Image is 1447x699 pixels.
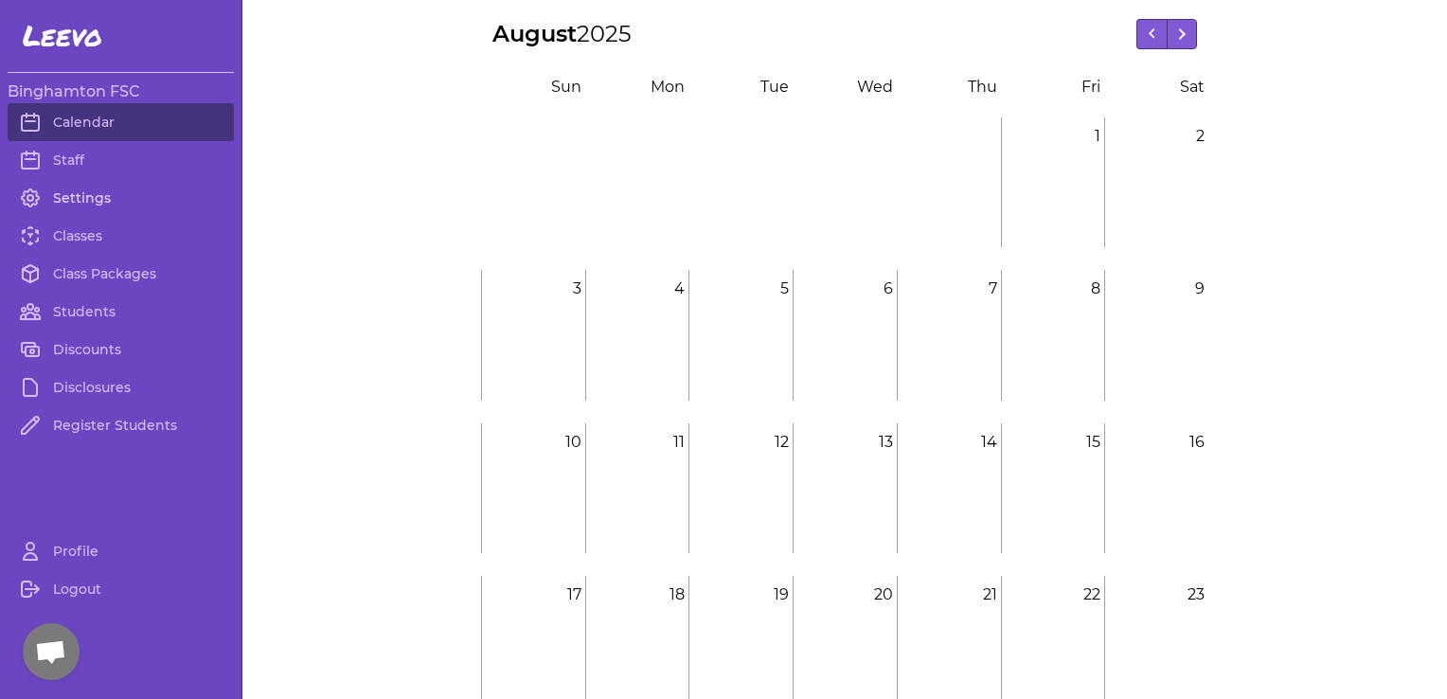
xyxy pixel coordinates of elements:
[577,20,632,47] span: 2025
[586,270,689,308] p: 4
[8,179,234,217] a: Settings
[8,81,234,103] h3: Binghamton FSC
[796,76,893,99] div: W
[8,141,234,179] a: Staff
[689,576,793,614] p: 19
[482,270,585,308] p: 3
[1091,78,1100,96] span: ri
[8,255,234,293] a: Class Packages
[482,576,585,614] p: 17
[898,423,1001,461] p: 14
[482,423,585,461] p: 10
[794,576,897,614] p: 20
[1002,423,1105,461] p: 15
[8,406,234,444] a: Register Students
[692,76,789,99] div: T
[586,576,689,614] p: 18
[689,270,793,308] p: 5
[1105,576,1208,614] p: 23
[8,368,234,406] a: Disclosures
[8,293,234,331] a: Students
[873,78,893,96] span: ed
[898,270,1001,308] p: 7
[1105,117,1208,155] p: 2
[689,423,793,461] p: 12
[794,423,897,461] p: 13
[1105,423,1208,461] p: 16
[8,532,234,570] a: Profile
[23,623,80,680] a: Open chat
[1002,117,1105,155] p: 1
[769,78,789,96] span: ue
[485,76,581,99] div: S
[665,78,685,96] span: on
[8,331,234,368] a: Discounts
[1002,576,1105,614] p: 22
[1005,76,1101,99] div: F
[1105,270,1208,308] p: 9
[586,423,689,461] p: 11
[23,19,102,53] span: Leevo
[794,270,897,308] p: 6
[901,76,997,99] div: T
[1002,270,1105,308] p: 8
[8,103,234,141] a: Calendar
[8,570,234,608] a: Logout
[492,20,577,47] span: August
[976,78,997,96] span: hu
[8,217,234,255] a: Classes
[1189,78,1205,96] span: at
[1108,76,1205,99] div: S
[589,76,686,99] div: M
[898,576,1001,614] p: 21
[561,78,581,96] span: un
